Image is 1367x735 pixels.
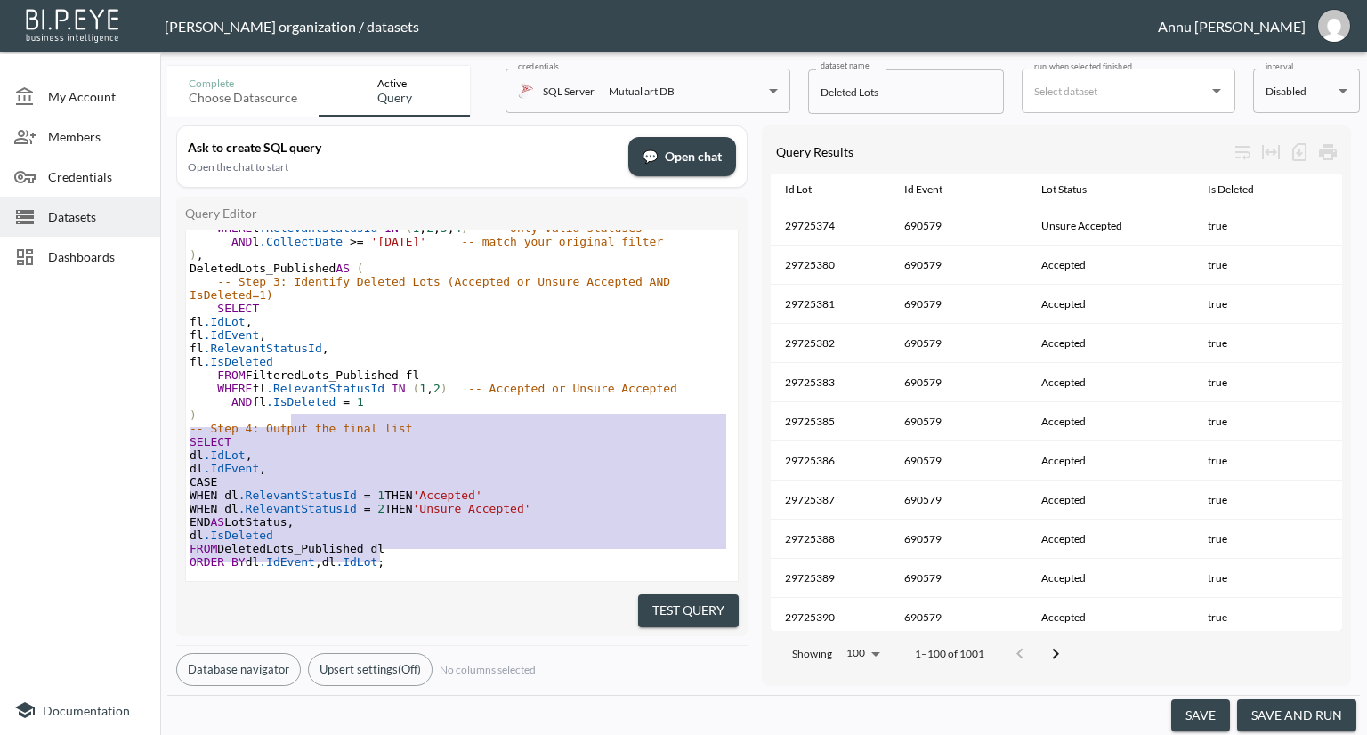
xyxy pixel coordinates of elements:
span: WHERE [217,382,252,395]
span: , [259,328,266,342]
span: ( [357,262,364,275]
th: 29725389 [771,559,890,598]
span: , [246,315,253,328]
span: DeletedLots_Published dl [190,542,384,555]
span: fl [190,315,253,328]
div: 100 [839,642,886,665]
button: Database navigator [176,653,301,686]
button: Open [1204,78,1229,103]
span: dl dl [190,555,384,569]
span: No columns selected [440,663,536,676]
span: .RelevantStatusId [239,502,357,515]
span: ) [441,382,448,395]
span: >= [350,235,364,248]
label: credentials [518,61,559,72]
th: Accepted [1027,363,1193,402]
span: l [190,235,663,248]
span: WHEN dl THEN [190,489,482,502]
th: 690579 [890,441,1027,481]
label: interval [1266,61,1294,72]
span: .IdLot [336,555,377,569]
th: true [1193,559,1342,598]
label: run when selected finished [1034,61,1132,72]
button: Upsert settings(Off) [308,653,433,686]
span: 1 [357,395,364,408]
th: 690579 [890,402,1027,441]
img: mssql icon [518,83,534,99]
span: .IsDeleted [204,355,273,368]
th: 29725390 [771,598,890,637]
span: = [364,489,371,502]
span: dl [190,529,273,542]
span: WHEN dl THEN [190,502,531,515]
div: Print [1314,138,1342,166]
span: , [287,515,295,529]
th: true [1193,598,1342,637]
div: Query Editor [185,206,739,221]
th: true [1193,206,1342,246]
span: .IsDeleted [266,395,336,408]
span: .RelevantStatusId [204,342,322,355]
span: SELECT [217,302,259,315]
span: Lot Status [1041,179,1110,200]
span: AS [336,262,350,275]
span: ) [190,248,197,262]
div: Disabled [1266,81,1331,101]
th: true [1193,285,1342,324]
span: .IdEvent [259,555,315,569]
div: Id Lot [785,179,812,200]
th: Accepted [1027,441,1193,481]
div: Query Results [776,144,1228,159]
th: Accepted [1027,598,1193,637]
span: .IdLot [204,315,246,328]
span: AND [231,395,252,408]
div: Is Deleted [1208,179,1254,200]
span: -- match your original filter [461,235,663,248]
span: IN [392,382,406,395]
div: Open the chat to start [188,160,618,174]
th: Accepted [1027,481,1193,520]
span: -- Accepted or Unsure Accepted [468,382,677,395]
th: 29725385 [771,402,890,441]
th: Accepted [1027,559,1193,598]
button: save and run [1237,699,1356,732]
span: BY [231,555,246,569]
span: ( [412,382,419,395]
span: FilteredLots_Published fl [190,368,419,382]
div: Toggle table layout between fixed and auto (default: auto) [1257,138,1285,166]
span: ) [190,408,197,422]
th: Accepted [1027,520,1193,559]
span: dl [190,448,253,462]
span: Members [48,127,146,146]
div: Number of rows selected for download: 1001 [1285,138,1314,166]
span: 'Unsure Accepted' [412,502,530,515]
span: fl [190,355,273,368]
div: Id Event [904,179,942,200]
span: .IdEvent [204,462,260,475]
th: 690579 [890,559,1027,598]
th: 690579 [890,481,1027,520]
span: .RelevantStatusId [239,489,357,502]
span: , [246,448,253,462]
th: Accepted [1027,324,1193,363]
span: fl [190,382,677,395]
th: 690579 [890,520,1027,559]
p: SQL Server [543,81,595,101]
button: chatOpen chat [628,137,736,177]
span: ORDER [190,555,224,569]
th: Accepted [1027,246,1193,285]
th: 29725381 [771,285,890,324]
th: true [1193,441,1342,481]
span: Id Lot [785,179,835,200]
span: , [426,382,433,395]
p: 1–100 of 1001 [915,646,984,661]
div: Ask to create SQL query [188,140,618,155]
span: .IdLot [204,448,246,462]
th: true [1193,481,1342,520]
div: [PERSON_NAME] organization / datasets [165,18,1158,35]
span: AND [231,235,252,248]
button: Test Query [638,594,739,627]
span: , [197,248,204,262]
span: .RelevantStatusId [266,382,384,395]
th: 690579 [890,206,1027,246]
